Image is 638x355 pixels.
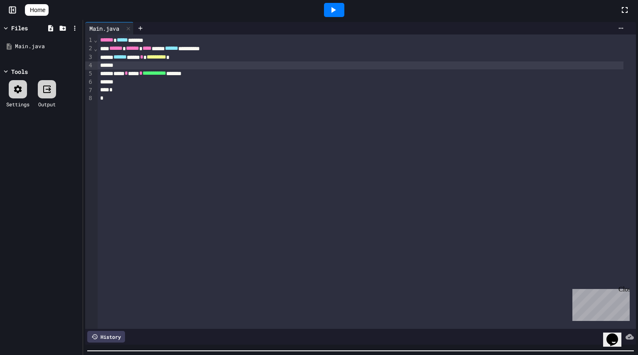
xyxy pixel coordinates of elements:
iframe: chat widget [603,322,630,347]
div: 3 [85,53,93,61]
div: 5 [85,70,93,78]
div: 2 [85,44,93,53]
div: 8 [85,94,93,103]
div: Main.java [15,42,80,51]
div: 6 [85,78,93,86]
div: Output [38,100,56,108]
div: 7 [85,86,93,95]
div: Settings [6,100,29,108]
div: Chat with us now!Close [3,3,57,53]
div: 4 [85,61,93,70]
span: Fold line [93,45,98,52]
div: Files [11,24,28,32]
div: 1 [85,36,93,44]
div: History [87,331,125,343]
span: Home [30,6,45,14]
span: Fold line [93,37,98,43]
div: Main.java [85,22,134,34]
div: Tools [11,67,28,76]
iframe: chat widget [569,286,630,321]
div: Main.java [85,24,123,33]
a: Home [25,4,49,16]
